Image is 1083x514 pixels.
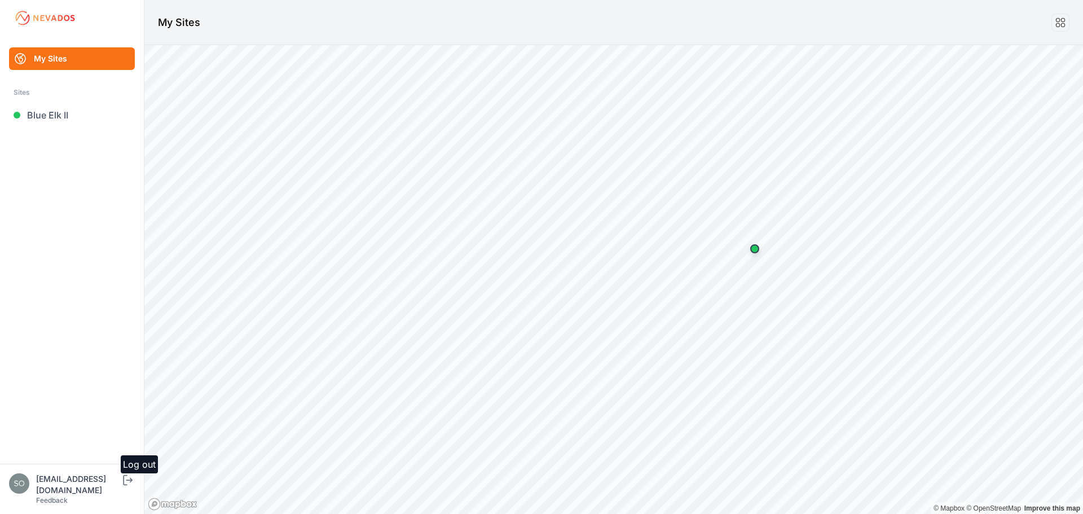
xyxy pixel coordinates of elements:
div: [EMAIL_ADDRESS][DOMAIN_NAME] [36,473,121,496]
img: Nevados [14,9,77,27]
a: Map feedback [1024,504,1080,512]
img: solarae@invenergy.com [9,473,29,494]
canvas: Map [144,45,1083,514]
a: Mapbox [934,504,965,512]
a: Feedback [36,496,68,504]
a: Blue Elk II [9,104,135,126]
a: OpenStreetMap [966,504,1021,512]
a: My Sites [9,47,135,70]
div: Sites [14,86,130,99]
a: Mapbox logo [148,498,197,511]
h1: My Sites [158,15,200,30]
div: Map marker [743,238,766,260]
